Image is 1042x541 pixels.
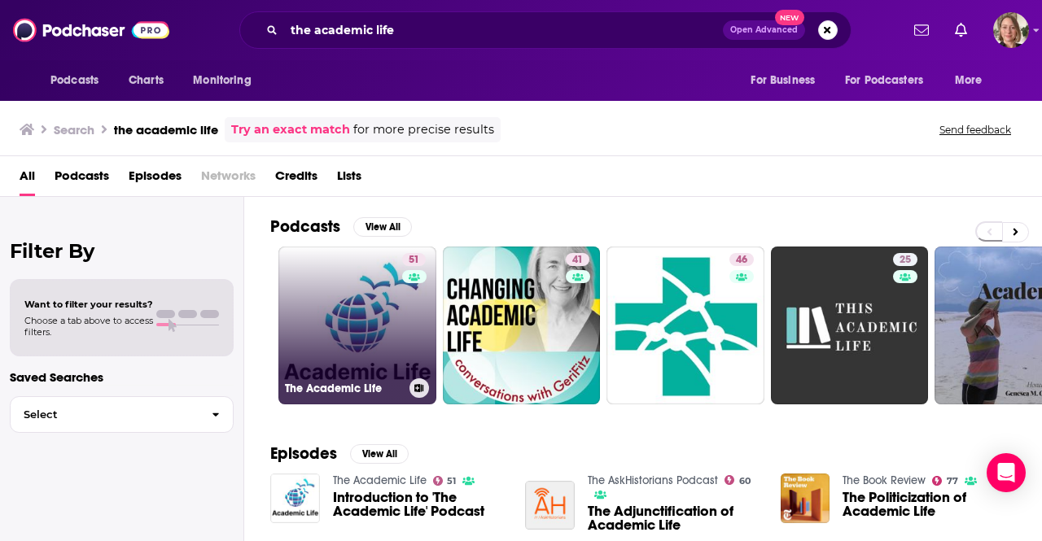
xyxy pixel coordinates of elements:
[908,16,935,44] a: Show notifications dropdown
[278,247,436,404] a: 51The Academic Life
[270,473,320,523] img: Introduction to 'The Academic Life' Podcast
[10,396,234,433] button: Select
[943,65,1003,96] button: open menu
[353,217,412,237] button: View All
[993,12,1029,48] span: Logged in as AriFortierPr
[114,122,218,137] h3: the academic life
[993,12,1029,48] img: User Profile
[955,69,983,92] span: More
[993,12,1029,48] button: Show profile menu
[588,504,761,532] a: The Adjunctification of Academic Life
[11,409,199,420] span: Select
[447,478,456,485] span: 51
[730,26,798,34] span: Open Advanced
[725,475,751,485] a: 60
[433,476,457,486] a: 51
[270,216,412,237] a: PodcastsView All
[606,247,764,404] a: 46
[129,69,164,92] span: Charts
[932,476,958,486] a: 77
[775,10,804,25] span: New
[118,65,173,96] a: Charts
[987,453,1026,492] div: Open Intercom Messenger
[333,491,506,518] a: Introduction to 'The Academic Life' Podcast
[771,247,929,404] a: 25
[736,252,747,268] span: 46
[231,120,350,139] a: Try an exact match
[54,122,94,137] h3: Search
[781,473,830,523] img: The Politicization of Academic Life
[443,247,601,404] a: 41
[201,163,256,196] span: Networks
[566,253,589,266] a: 41
[729,253,754,266] a: 46
[20,163,35,196] a: All
[129,163,182,196] a: Episodes
[239,11,852,49] div: Search podcasts, credits, & more...
[24,315,153,338] span: Choose a tab above to access filters.
[275,163,317,196] a: Credits
[50,69,99,92] span: Podcasts
[270,443,409,464] a: EpisodesView All
[723,20,805,40] button: Open AdvancedNew
[588,473,718,487] a: The AskHistorians Podcast
[843,473,926,487] a: The Book Review
[845,69,923,92] span: For Podcasters
[337,163,361,196] a: Lists
[270,216,340,237] h2: Podcasts
[739,478,751,485] span: 60
[193,69,251,92] span: Monitoring
[350,444,409,464] button: View All
[284,17,723,43] input: Search podcasts, credits, & more...
[333,473,427,487] a: The Academic Life
[751,69,815,92] span: For Business
[948,16,974,44] a: Show notifications dropdown
[947,478,958,485] span: 77
[24,299,153,310] span: Want to filter your results?
[900,252,911,268] span: 25
[10,239,234,263] h2: Filter By
[834,65,947,96] button: open menu
[739,65,835,96] button: open menu
[525,481,575,530] img: The Adjunctification of Academic Life
[409,252,419,268] span: 51
[935,123,1016,137] button: Send feedback
[10,369,234,385] p: Saved Searches
[270,443,337,464] h2: Episodes
[843,491,1016,518] a: The Politicization of Academic Life
[39,65,120,96] button: open menu
[353,120,494,139] span: for more precise results
[13,15,169,46] img: Podchaser - Follow, Share and Rate Podcasts
[285,382,403,395] h3: The Academic Life
[893,253,917,266] a: 25
[55,163,109,196] a: Podcasts
[182,65,272,96] button: open menu
[402,253,426,266] a: 51
[572,252,583,268] span: 41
